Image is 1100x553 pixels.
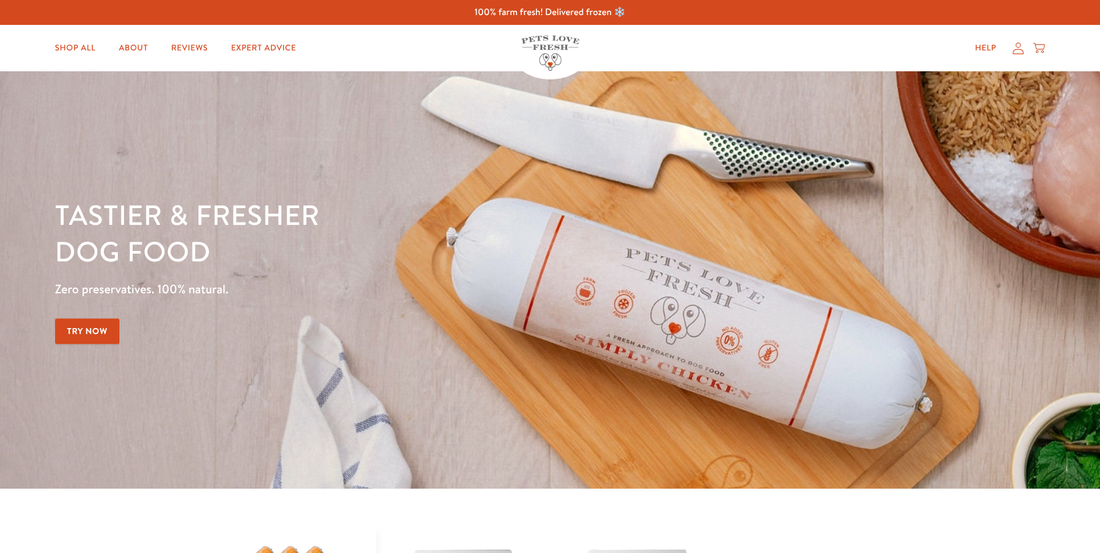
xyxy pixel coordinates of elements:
[55,198,715,270] h1: Tastier & fresher dog food
[46,37,105,60] a: Shop All
[222,37,306,60] a: Expert Advice
[55,279,715,300] p: Zero preservatives. 100% natural.
[110,37,157,60] a: About
[55,318,120,344] a: Try Now
[965,37,1005,60] a: Help
[162,37,217,60] a: Reviews
[521,35,579,71] img: Pets Love Fresh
